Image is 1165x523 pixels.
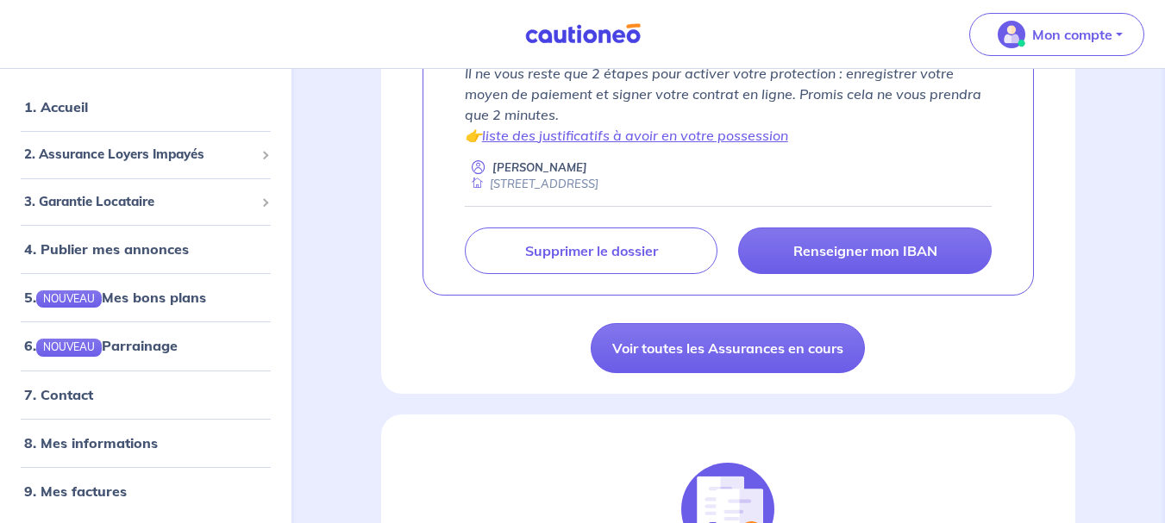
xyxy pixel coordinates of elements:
span: 2. Assurance Loyers Impayés [24,145,254,165]
div: 6.NOUVEAUParrainage [7,328,285,363]
a: Supprimer le dossier [465,227,718,274]
div: 4. Publier mes annonces [7,232,285,266]
a: Voir toutes les Assurances en cours [591,323,865,373]
a: Renseigner mon IBAN [738,227,992,274]
img: Cautioneo [518,23,648,45]
a: 4. Publier mes annonces [24,240,189,258]
div: 7. Contact [7,377,285,411]
div: 3. Garantie Locataire [7,184,285,218]
a: 9. Mes factures [24,482,127,499]
div: 8. Mes informations [7,425,285,459]
div: 1. Accueil [7,90,285,124]
a: 8. Mes informations [24,433,158,451]
a: 5.NOUVEAUMes bons plans [24,289,206,306]
a: 6.NOUVEAUParrainage [24,337,178,354]
img: illu_account_valid_menu.svg [998,21,1025,48]
span: 3. Garantie Locataire [24,191,254,211]
button: illu_account_valid_menu.svgMon compte [969,13,1144,56]
a: liste des justificatifs à avoir en votre possession [482,127,788,144]
div: [STREET_ADDRESS] [465,176,598,192]
p: Renseigner mon IBAN [793,242,937,259]
a: 7. Contact [24,385,93,402]
div: 2. Assurance Loyers Impayés [7,138,285,171]
a: 1. Accueil [24,98,88,115]
div: 5.NOUVEAUMes bons plans [7,280,285,314]
p: [PERSON_NAME] [492,159,587,176]
p: Supprimer le dossier [525,242,658,259]
p: Il ne vous reste que 2 étapes pour activer votre protection : enregistrer votre moyen de paiement... [465,63,992,146]
div: 9. Mes factures [7,473,285,507]
p: Mon compte [1032,24,1112,45]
